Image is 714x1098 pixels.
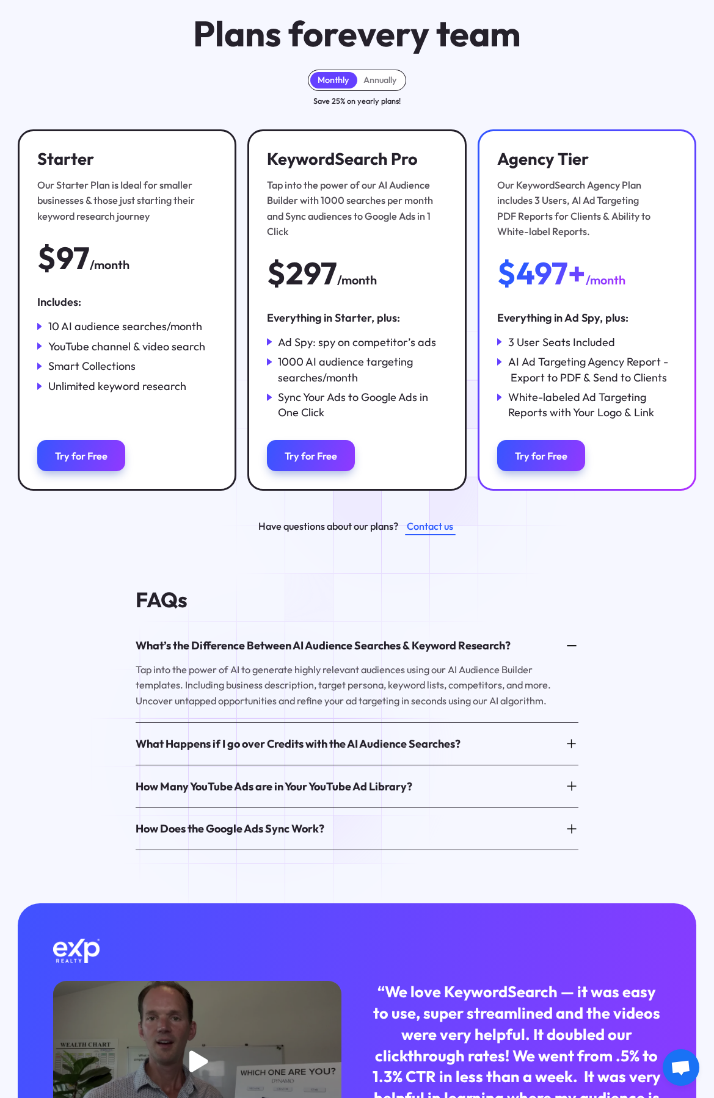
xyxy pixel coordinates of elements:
div: Monthly [318,74,349,85]
a: Try for Free [37,440,125,471]
h3: Starter [37,149,217,168]
div: Contact us [407,519,453,534]
div: Ad Spy: spy on competitor’s ads [278,334,436,350]
div: Everything in Starter, plus: [267,310,446,325]
div: Tap into the power of our AI Audience Builder with 1000 searches per month and Sync audiences to ... [267,178,446,240]
p: Tap into the power of AI to generate highly relevant audiences using our AI Audience Builder temp... [136,662,556,709]
h4: FAQs [136,588,578,612]
div: YouTube channel & video search [48,339,205,354]
h3: KeywordSearch Pro [267,149,446,168]
div: 1000 AI audience targeting searches/month [278,354,446,385]
div: Try for Free [515,450,567,462]
div: /month [586,270,625,289]
div: Our Starter Plan is Ideal for smaller businesses & those just starting their keyword research jou... [37,178,217,224]
div: $297 [267,257,337,290]
a: Contact us [405,518,456,535]
div: /month [90,255,129,274]
h3: Agency Tier [497,149,677,168]
span: every team [338,11,521,56]
div: /month [337,270,377,289]
div: Includes: [37,294,217,309]
div: What’s the Difference Between AI Audience Searches & Keyword Research? [136,638,511,653]
div: $497+ [497,257,586,290]
div: Have questions about our plans? [258,519,398,534]
div: 3 User Seats Included [508,334,615,350]
img: Exp Realty [53,939,100,963]
div: $97 [37,242,90,275]
div: How Does the Google Ads Sync Work? [136,821,324,836]
a: Try for Free [497,440,585,471]
div: Our KeywordSearch Agency Plan includes 3 Users, AI Ad Targeting PDF Reports for Clients & Ability... [497,178,677,240]
div: How Many YouTube Ads are in Your YouTube Ad Library? [136,779,412,794]
div: AI Ad Targeting Agency Report - Export to PDF & Send to Clients [508,354,677,385]
div: White-labeled Ad Targeting Reports with Your Logo & Link [508,389,677,421]
h1: Plans for [193,15,521,52]
div: Sync Your Ads to Google Ads in One Click [278,389,446,421]
div: Try for Free [55,450,107,462]
div: Try for Free [285,450,337,462]
div: Everything in Ad Spy, plus: [497,310,677,325]
div: Smart Collections [48,358,136,374]
div: What Happens if I go over Credits with the AI Audience Searches? [136,736,461,751]
a: Try for Free [267,440,355,471]
div: Unlimited keyword research [48,378,186,394]
div: Annually [363,74,397,85]
div: Save 25% on yearly plans! [313,95,401,107]
div: 10 AI audience searches/month [48,319,202,334]
div: Open chat [663,1049,699,1086]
